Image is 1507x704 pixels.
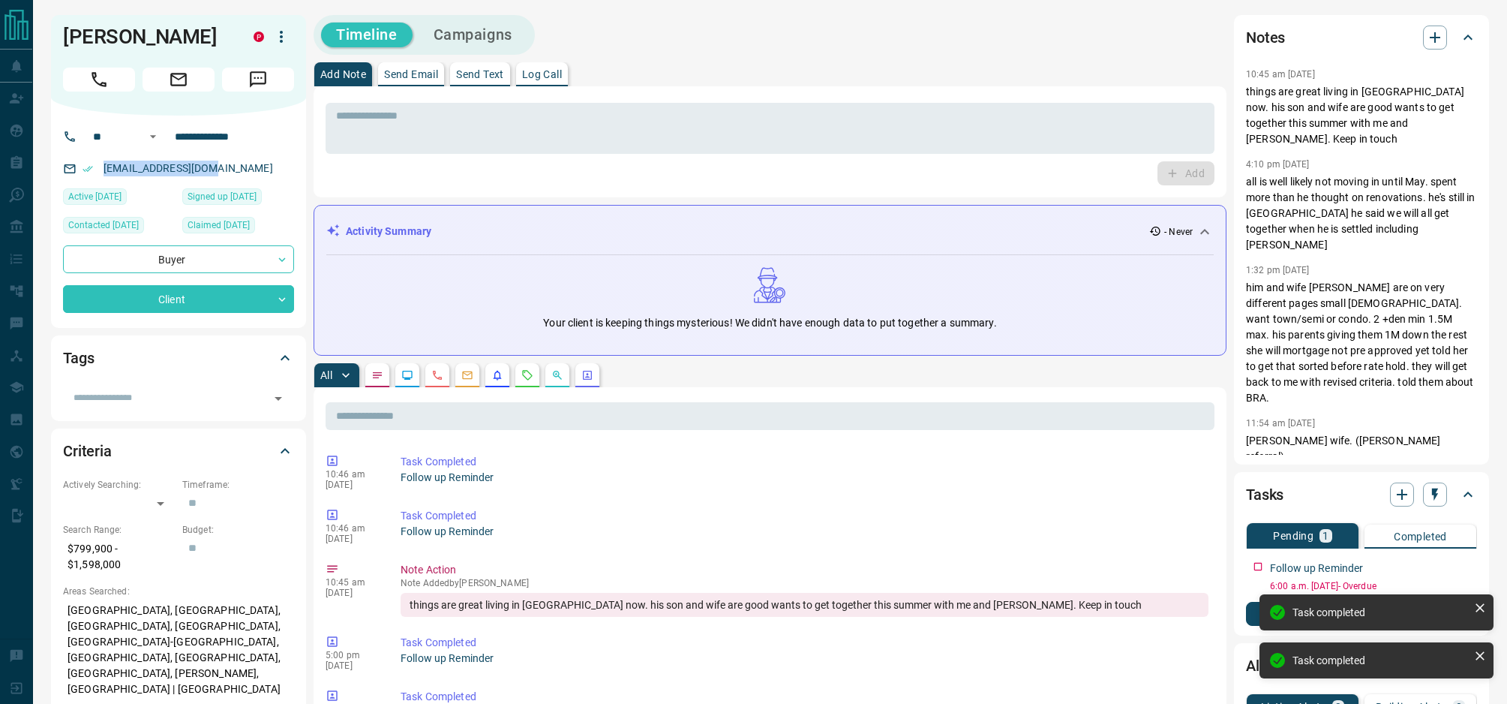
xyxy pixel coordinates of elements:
button: Open [144,128,162,146]
p: Follow up Reminder [401,524,1208,540]
p: Completed [1394,531,1447,542]
p: Task Completed [401,635,1208,651]
p: Follow up Reminder [1270,561,1363,576]
a: [EMAIL_ADDRESS][DOMAIN_NAME] [104,162,273,174]
div: Criteria [63,433,294,469]
button: New Task [1246,602,1477,626]
svg: Email Verified [83,164,93,174]
p: [GEOGRAPHIC_DATA], [GEOGRAPHIC_DATA], [GEOGRAPHIC_DATA], [GEOGRAPHIC_DATA], [GEOGRAPHIC_DATA]-[GE... [63,598,294,702]
div: Sat Sep 23 2023 [63,188,175,209]
p: Search Range: [63,523,175,537]
p: - Never [1164,225,1193,239]
p: Note Added by [PERSON_NAME] [401,578,1208,588]
div: Tue Feb 06 2024 [63,217,175,238]
h2: Tags [63,346,94,370]
p: things are great living in [GEOGRAPHIC_DATA] now. his son and wife are good wants to get together... [1246,84,1477,147]
p: Your client is keeping things mysterious! We didn't have enough data to put together a summary. [543,315,996,331]
p: 4:10 pm [DATE] [1246,159,1310,170]
p: Note Action [401,562,1208,578]
span: Message [222,68,294,92]
svg: Notes [371,369,383,381]
p: [DATE] [326,480,378,490]
span: Signed up [DATE] [188,189,257,204]
p: Task Completed [401,508,1208,524]
span: Claimed [DATE] [188,218,250,233]
h2: Alerts [1246,654,1285,678]
p: Add Note [320,69,366,80]
p: 10:46 am [326,469,378,480]
h1: [PERSON_NAME] [63,25,231,49]
svg: Listing Alerts [491,369,503,381]
div: things are great living in [GEOGRAPHIC_DATA] now. his son and wife are good wants to get together... [401,593,1208,617]
button: Campaigns [419,23,527,47]
p: Actively Searching: [63,478,175,492]
p: Send Email [384,69,438,80]
svg: Calls [431,369,443,381]
p: him and wife [PERSON_NAME] are on very different pages small [DEMOGRAPHIC_DATA]. want town/semi o... [1246,280,1477,406]
p: Follow up Reminder [401,651,1208,666]
p: Pending [1273,531,1313,541]
div: Tasks [1246,477,1477,513]
div: Tags [63,340,294,376]
div: Buyer [63,245,294,273]
p: [DATE] [326,588,378,598]
p: Task Completed [401,454,1208,470]
div: Activity Summary- Never [326,218,1214,245]
div: property.ca [254,32,264,42]
p: 5:00 pm [326,650,378,660]
span: Call [63,68,135,92]
p: [DATE] [326,660,378,671]
p: Budget: [182,523,294,537]
div: Notes [1246,20,1477,56]
p: Timeframe: [182,478,294,492]
span: Email [143,68,215,92]
p: Areas Searched: [63,585,294,598]
p: All [320,370,332,381]
div: Task completed [1292,606,1468,618]
p: Log Call [522,69,562,80]
p: 1 [1322,531,1328,541]
p: [PERSON_NAME] wife. ([PERSON_NAME] referral) [1246,433,1477,465]
p: 11:54 am [DATE] [1246,418,1315,429]
p: 10:46 am [326,523,378,534]
p: Follow up Reminder [401,470,1208,486]
h2: Notes [1246,26,1285,50]
div: Mon Aug 21 2023 [182,188,294,209]
div: Client [63,285,294,313]
p: 6:00 a.m. [DATE] - Overdue [1270,579,1477,593]
p: 1:32 pm [DATE] [1246,265,1310,275]
div: Task completed [1292,654,1468,666]
p: 10:45 am [DATE] [1246,69,1315,80]
button: Timeline [321,23,413,47]
div: Alerts [1246,648,1477,684]
div: Mon Aug 21 2023 [182,217,294,238]
p: Send Text [456,69,504,80]
span: Contacted [DATE] [68,218,139,233]
svg: Emails [461,369,473,381]
p: all is well likely not moving in until May. spent more than he thought on renovations. he's still... [1246,174,1477,253]
h2: Tasks [1246,483,1283,507]
button: Open [268,388,289,409]
p: Activity Summary [346,224,431,239]
h2: Criteria [63,439,112,463]
span: Active [DATE] [68,189,122,204]
svg: Requests [521,369,533,381]
p: $799,900 - $1,598,000 [63,537,175,577]
p: 10:45 am [326,577,378,588]
p: [DATE] [326,534,378,544]
svg: Lead Browsing Activity [401,369,413,381]
svg: Agent Actions [581,369,593,381]
svg: Opportunities [551,369,563,381]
